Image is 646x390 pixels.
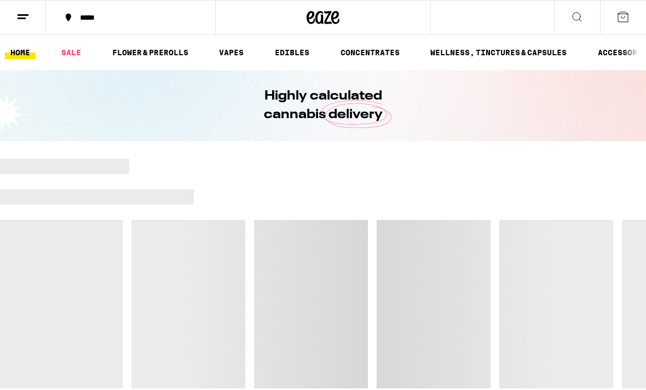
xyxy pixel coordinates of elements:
a: VAPES [214,46,249,59]
a: HOME [5,46,36,59]
a: FLOWER & PREROLLS [107,46,194,59]
a: CONCENTRATES [335,46,405,59]
a: SALE [56,46,86,59]
a: WELLNESS, TINCTURES & CAPSULES [425,46,572,59]
a: EDIBLES [269,46,315,59]
h1: Highly calculated cannabis delivery [233,87,413,124]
